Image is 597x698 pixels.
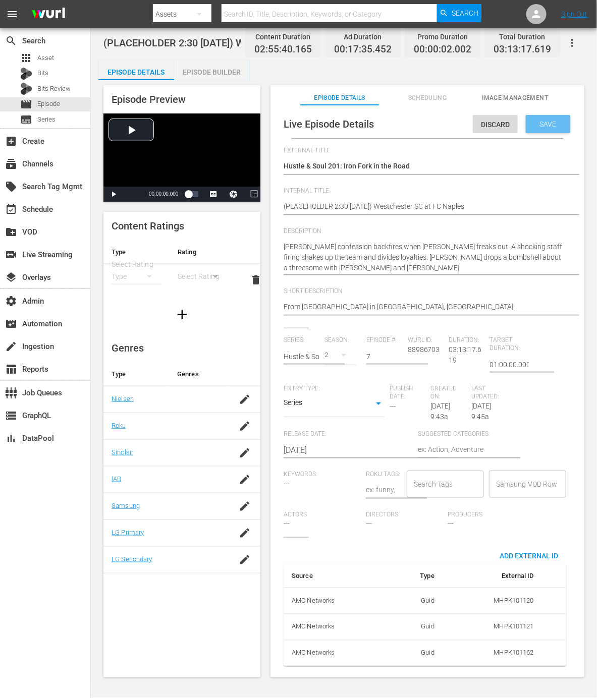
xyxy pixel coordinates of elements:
span: Automation [5,318,17,330]
span: --- [390,402,396,410]
div: Series [284,397,385,412]
span: Episode Details [300,93,379,103]
span: menu [6,8,18,20]
span: Last Updated: [472,385,508,401]
a: Sinclair [112,448,133,456]
span: Bits [37,68,48,78]
a: LG Primary [112,529,144,536]
div: Video Player [103,113,260,202]
div: Promo Duration [414,30,471,44]
button: Episode Builder [174,60,250,80]
div: Episode Builder [174,60,250,84]
span: 02:55:40.165 [254,44,312,55]
textarea: [PERSON_NAME] confession backfires when [PERSON_NAME] freaks out. A shocking staff firing shakes ... [284,242,566,273]
th: AMC Networks [284,640,389,666]
span: Scheduling [388,93,467,103]
span: 00:00:00.000 [149,191,178,197]
span: Channels [5,158,17,170]
a: Roku [112,422,126,429]
span: delete [250,274,262,286]
span: External Title [284,147,566,155]
span: 03:13:17.619 [449,345,481,364]
a: IAB [112,475,121,483]
button: Episode Details [98,60,174,80]
th: Rating [170,240,236,264]
button: Captions [203,187,224,202]
span: VOD [5,226,17,238]
button: Jump To Time [224,187,244,202]
span: [DATE] 9:45a [472,402,492,421]
td: Guid [389,640,443,666]
button: Play [103,187,124,202]
span: Discard [473,121,518,129]
td: MHPK101162 [443,640,542,666]
a: Sign Out [561,10,587,18]
span: Reports [5,363,17,375]
span: [DATE] 9:43a [430,402,450,421]
span: 88986703 [408,345,440,354]
span: Asset [37,53,54,63]
span: Image Management [476,93,555,103]
th: Type [389,564,443,588]
span: Search [452,4,478,22]
span: Episode #: [366,336,402,344]
span: Directors [366,511,443,519]
th: Type [103,240,170,264]
th: Source [284,564,389,588]
span: Genres [112,342,144,354]
span: Episode Preview [112,93,186,105]
span: Created On: [430,385,466,401]
span: Internal Title [284,187,566,195]
div: Ad Duration [334,30,392,44]
span: Series [37,114,56,125]
span: Producers [448,511,525,519]
span: Roku Tags: [366,471,402,479]
div: Content Duration [254,30,312,44]
table: simple table [284,564,566,666]
span: Suggested Categories: [418,430,495,438]
span: Entry Type: [284,385,385,393]
span: Search Tag Mgmt [5,181,17,193]
span: Season: [324,336,361,344]
span: 03:13:17.619 [494,44,551,55]
div: Select Rating Type [112,258,161,282]
span: Publish Date: [390,385,425,401]
th: External ID [443,564,542,588]
span: Live Episode Details [284,118,374,130]
textarea: (PLACEHOLDER 2:30 [DATE]) Westchester SC at FC Naples [284,201,566,213]
span: --- [284,480,290,488]
th: AMC Networks [284,588,389,614]
span: Episode [37,99,60,109]
span: Release Date: [284,430,413,438]
span: Series: [284,336,319,344]
span: Ingestion [5,340,17,353]
span: Add External Id [492,552,566,560]
span: Create [5,135,17,147]
span: 00:00:02.002 [414,44,471,55]
button: Search [437,4,481,22]
span: Schedule [5,203,17,215]
td: MHPK101120 [443,588,542,614]
span: --- [366,519,372,528]
div: Bits [20,68,32,80]
span: Description [284,227,566,236]
button: delete [244,268,268,292]
span: Asset [20,52,32,64]
div: 2 [324,341,356,369]
span: Short Description [284,287,566,296]
span: --- [284,519,290,528]
button: Save [526,115,570,133]
span: Actors [284,511,361,519]
div: Episode Details [98,60,174,84]
textarea: From [GEOGRAPHIC_DATA] in [GEOGRAPHIC_DATA], [GEOGRAPHIC_DATA]. [284,302,566,314]
span: Wurl ID: [408,336,444,344]
button: Picture-in-Picture [244,187,264,202]
span: Series [20,113,32,126]
span: Job Queues [5,387,17,399]
span: GraphQL [5,410,17,422]
span: Target Duration: [490,336,529,353]
span: Episode [20,98,32,110]
img: ans4CAIJ8jUAAAAAAAAAAAAAAAAAAAAAAAAgQb4GAAAAAAAAAAAAAAAAAAAAAAAAJMjXAAAAAAAAAAAAAAAAAAAAAAAAgAT5G... [24,3,73,26]
span: --- [448,519,454,528]
span: Admin [5,295,17,307]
